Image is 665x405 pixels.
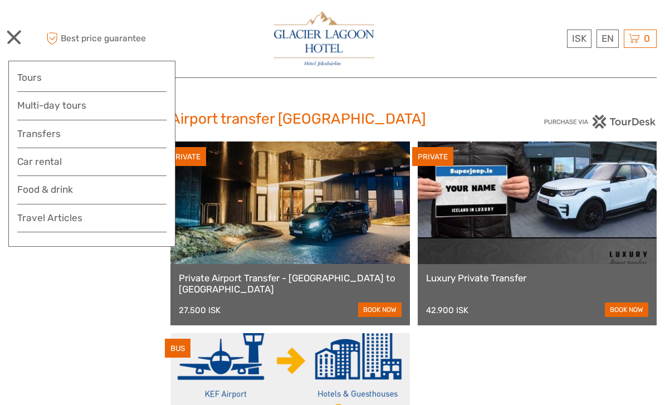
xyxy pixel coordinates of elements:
div: EN [596,30,619,48]
a: book now [605,302,648,317]
a: Private Airport Transfer - [GEOGRAPHIC_DATA] to [GEOGRAPHIC_DATA] [179,272,402,295]
div: 42.900 ISK [426,305,468,315]
div: 27.500 ISK [179,305,221,315]
div: PRIVATE [412,147,453,167]
div: PRIVATE [165,147,206,167]
img: PurchaseViaTourDesk.png [544,115,657,129]
a: Food & drink [17,182,167,204]
a: Tours [17,70,167,86]
p: We're away right now. Please check back later! [16,19,126,28]
h2: Airport transfer [GEOGRAPHIC_DATA] [170,110,495,128]
span: 0 [642,33,652,44]
span: Best price guarantee [43,30,170,48]
a: book now [358,302,402,317]
a: Car rental [17,154,167,170]
a: Travel Articles [17,210,167,232]
button: Open LiveChat chat widget [128,17,141,31]
a: Luxury Private Transfer [426,272,649,284]
div: BUS [165,339,190,358]
img: 2790-86ba44ba-e5e5-4a53-8ab7-28051417b7bc_logo_big.jpg [274,11,374,66]
a: Multi-day tours [17,97,167,114]
span: ISK [572,33,586,44]
a: Transfers [17,126,167,142]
